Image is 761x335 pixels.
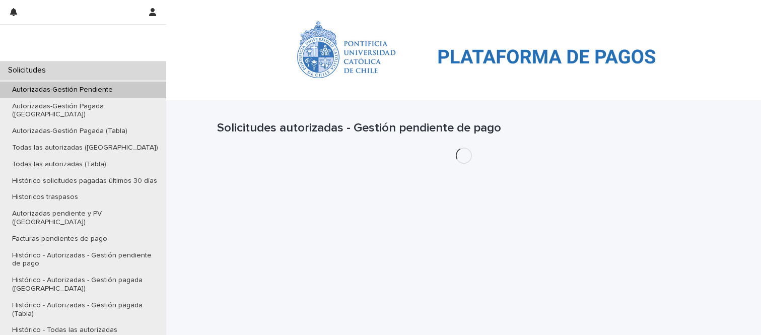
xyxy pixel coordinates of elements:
p: Facturas pendientes de pago [4,235,115,243]
p: Autorizadas-Gestión Pagada (Tabla) [4,127,135,136]
p: Todas las autorizadas (Tabla) [4,160,114,169]
p: Histórico - Autorizadas - Gestión pagada (Tabla) [4,301,166,318]
p: Historicos traspasos [4,193,86,202]
p: Autorizadas pendiente y PV ([GEOGRAPHIC_DATA]) [4,210,166,227]
h1: Solicitudes autorizadas - Gestión pendiente de pago [217,121,711,136]
a: Solicitudes [217,2,253,14]
p: Autorizadas-Gestión Pendiente [264,3,369,14]
p: Solicitudes [4,65,54,75]
p: Autorizadas-Gestión Pagada ([GEOGRAPHIC_DATA]) [4,102,166,119]
p: Histórico - Autorizadas - Gestión pendiente de pago [4,251,166,269]
p: Todas las autorizadas ([GEOGRAPHIC_DATA]) [4,144,166,152]
p: Autorizadas-Gestión Pendiente [4,86,121,94]
p: Histórico solicitudes pagadas últimos 30 días [4,177,165,185]
p: Histórico - Autorizadas - Gestión pagada ([GEOGRAPHIC_DATA]) [4,276,166,293]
